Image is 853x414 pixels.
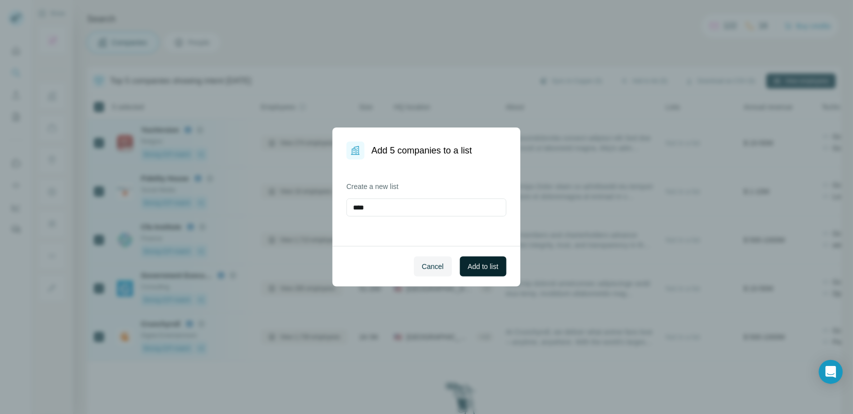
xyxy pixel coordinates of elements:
span: Add to list [468,261,498,271]
label: Create a new list [346,181,506,191]
button: Add to list [460,256,506,276]
div: Open Intercom Messenger [819,360,843,384]
span: Cancel [422,261,444,271]
h1: Add 5 companies to a list [371,143,472,157]
button: Cancel [414,256,452,276]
